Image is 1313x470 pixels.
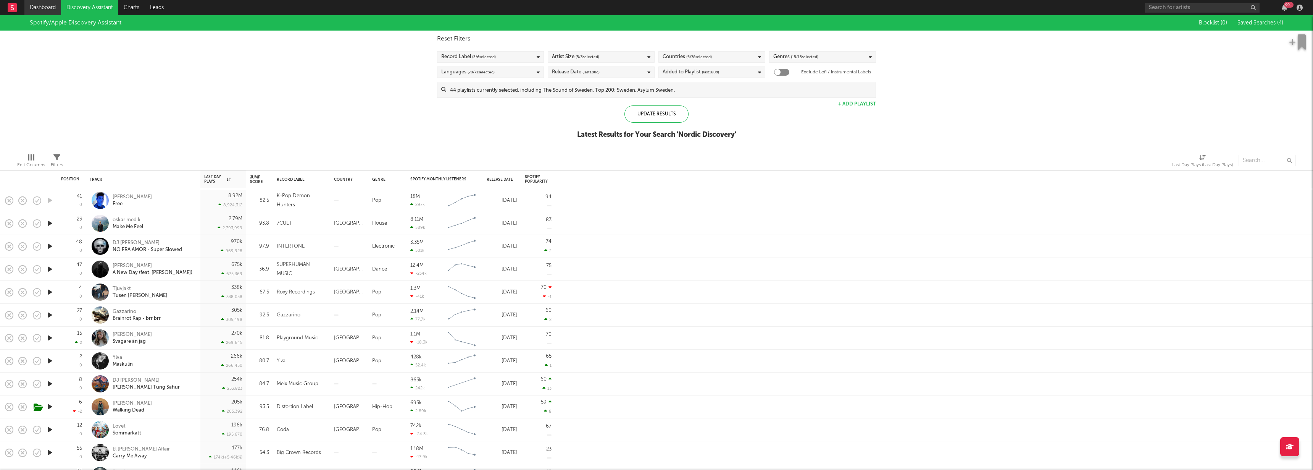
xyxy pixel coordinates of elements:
[113,224,143,230] div: Make Me Feel
[445,306,479,325] svg: Chart title
[441,68,495,77] div: Languages
[51,160,63,170] div: Filters
[445,237,479,256] svg: Chart title
[222,432,242,437] div: 195,670
[410,454,427,459] div: -17.9k
[76,263,82,267] div: 47
[410,271,427,276] div: -234k
[1221,20,1227,26] span: ( 0 )
[250,265,269,274] div: 36.9
[113,377,180,384] div: DJ [PERSON_NAME]
[410,317,426,322] div: 77.7k
[250,334,269,343] div: 81.8
[372,288,381,297] div: Pop
[446,82,876,97] input: 44 playlists currently selected, including The Sound of Sweden, Top 200: Sweden, Asylum Sweden.
[441,52,496,62] div: Record Label
[250,448,269,457] div: 54.3
[277,357,286,366] div: Ylva
[546,217,552,222] div: 83
[487,265,517,274] div: [DATE]
[250,425,269,434] div: 76.8
[231,285,242,290] div: 338k
[410,355,422,360] div: 428k
[229,216,242,221] div: 2.79M
[79,363,82,368] div: 0
[77,194,82,199] div: 41
[113,217,143,224] div: oskar med k
[582,68,600,77] span: (last 180 d)
[410,408,426,413] div: 2.89k
[410,309,424,314] div: 2.14M
[544,408,552,414] div: 8
[231,354,242,359] div: 266k
[113,377,180,391] a: DJ [PERSON_NAME][PERSON_NAME] Tung Sahur
[410,248,424,253] div: 501k
[231,262,242,267] div: 675k
[410,202,425,207] div: 297k
[546,447,552,452] div: 23
[113,217,143,230] a: oskar med kMake Me Feel
[209,455,242,460] div: 174k ( +5.46k % )
[113,194,152,201] div: [PERSON_NAME]
[410,363,426,368] div: 52.4k
[334,288,365,297] div: [GEOGRAPHIC_DATA]
[791,52,818,62] span: ( 15 / 15 selected)
[624,105,689,123] div: Update Results
[113,201,152,207] div: Free
[334,425,365,434] div: [GEOGRAPHIC_DATA]
[113,338,152,345] div: Svagare än jag
[445,260,479,279] svg: Chart title
[546,354,552,359] div: 65
[231,423,242,428] div: 196k
[334,334,365,343] div: [GEOGRAPHIC_DATA]
[487,379,517,389] div: [DATE]
[218,225,242,230] div: 2,793,999
[113,263,192,276] a: [PERSON_NAME]A New Day (feat. [PERSON_NAME])
[75,340,82,345] div: 2
[113,407,152,414] div: Walking Dead
[277,242,305,251] div: INTERTONE
[546,332,552,337] div: 70
[410,263,424,268] div: 12.4M
[221,294,242,299] div: 338,058
[525,175,548,184] div: Spotify Popularity
[410,332,420,337] div: 1.1M
[232,446,242,451] div: 177k
[1145,3,1260,13] input: Search for artists
[79,432,82,436] div: 0
[1282,5,1287,11] button: 99+
[334,402,365,412] div: [GEOGRAPHIC_DATA]
[540,377,547,382] div: 60
[437,34,876,44] div: Reset Filters
[113,400,152,407] div: [PERSON_NAME]
[544,248,552,253] div: 2
[410,225,425,230] div: 589k
[79,455,82,459] div: 0
[372,357,381,366] div: Pop
[334,177,361,182] div: Country
[702,68,719,77] span: (last 180 d)
[410,446,423,451] div: 1.18M
[372,334,381,343] div: Pop
[410,340,427,345] div: -18.3k
[546,263,552,268] div: 75
[410,217,423,222] div: 8.11M
[277,334,318,343] div: Playground Music
[77,446,82,451] div: 55
[838,102,876,107] button: + Add Playlist
[113,240,182,246] div: DJ [PERSON_NAME]
[552,52,599,62] div: Artist Size
[250,196,269,205] div: 82.5
[277,402,313,412] div: Distortion Label
[113,331,152,338] div: [PERSON_NAME]
[113,308,161,315] div: Gazzarino
[221,248,242,253] div: 969,928
[30,18,121,28] div: Spotify/Apple Discovery Assistant
[250,402,269,412] div: 93.5
[77,331,82,336] div: 15
[277,448,321,457] div: Big Crown Records
[250,242,269,251] div: 97.9
[228,193,242,198] div: 8.92M
[410,294,424,299] div: -41k
[576,52,599,62] span: ( 5 / 5 selected)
